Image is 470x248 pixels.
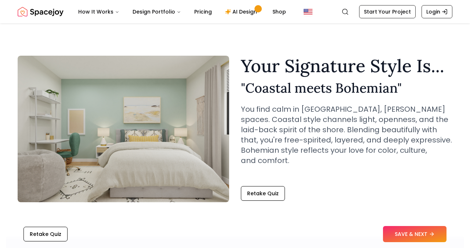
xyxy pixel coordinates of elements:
a: Shop [267,4,292,19]
a: Start Your Project [359,5,416,18]
a: Spacejoy [18,4,64,19]
button: Design Portfolio [127,4,187,19]
nav: Main [72,4,292,19]
h1: Your Signature Style Is... [241,57,452,75]
a: Pricing [188,4,218,19]
a: AI Design [219,4,265,19]
img: Spacejoy Logo [18,4,64,19]
button: Retake Quiz [23,227,68,241]
img: Coastal meets Bohemian Style Example [18,56,229,202]
button: How It Works [72,4,125,19]
a: Login [422,5,452,18]
p: You find calm in [GEOGRAPHIC_DATA], [PERSON_NAME] spaces. Coastal style channels light, openness,... [241,104,452,166]
button: SAVE & NEXT [383,226,446,242]
button: Retake Quiz [241,186,285,201]
h2: " Coastal meets Bohemian " [241,81,452,95]
img: United States [304,7,312,16]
